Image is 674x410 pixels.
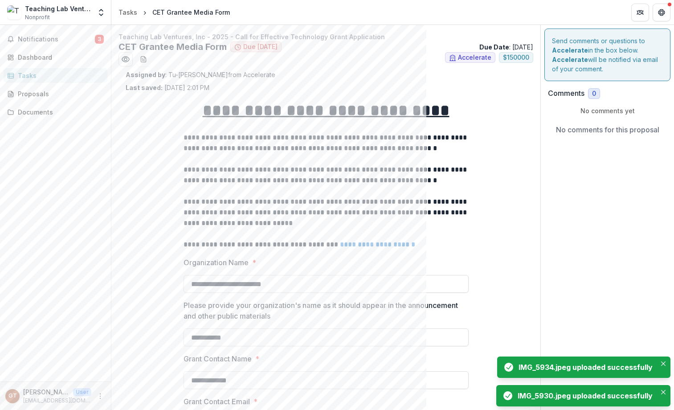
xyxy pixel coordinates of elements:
[4,50,107,65] a: Dashboard
[25,13,50,21] span: Nonprofit
[243,43,278,51] span: Due [DATE]
[23,387,69,397] p: [PERSON_NAME]
[658,358,669,369] button: Close
[552,56,588,63] strong: Accelerate
[184,353,252,364] p: Grant Contact Name
[18,107,100,117] div: Documents
[23,397,91,405] p: [EMAIL_ADDRESS][DOMAIN_NAME]
[548,106,667,115] p: No comments yet
[548,89,584,98] h2: Comments
[503,54,529,61] span: $ 150000
[126,84,163,91] strong: Last saved:
[631,4,649,21] button: Partners
[115,6,233,19] nav: breadcrumb
[95,4,107,21] button: Open entity switcher
[7,5,21,20] img: Teaching Lab Ventures, Inc
[126,83,209,92] p: [DATE] 2:01 PM
[544,29,670,81] div: Send comments or questions to in the box below. will be notified via email of your comment.
[118,52,133,66] button: Preview 8057996d-63a4-4595-bd1d-a5d237ff20a0.pdf
[115,6,141,19] a: Tasks
[126,71,165,78] strong: Assigned by
[73,388,91,396] p: User
[118,41,227,52] h2: CET Grantee Media Form
[18,36,95,43] span: Notifications
[518,390,653,401] div: IMG_5930.jpeg uploaded successfully
[184,257,249,268] p: Organization Name
[95,391,106,402] button: More
[556,124,659,135] p: No comments for this proposal
[184,300,463,321] p: Please provide your organization's name as it should appear in the announcement and other public ...
[18,53,100,62] div: Dashboard
[4,86,107,101] a: Proposals
[126,70,526,79] p: : Tu-[PERSON_NAME] from Accelerate
[479,43,509,51] strong: Due Date
[136,52,151,66] button: download-word-button
[552,46,588,54] strong: Accelerate
[95,35,104,44] span: 3
[184,396,250,407] p: Grant Contact Email
[152,8,230,17] div: CET Grantee Media Form
[18,71,100,80] div: Tasks
[592,90,596,98] span: 0
[458,54,491,61] span: Accelerate
[4,68,107,83] a: Tasks
[653,4,670,21] button: Get Help
[519,362,653,373] div: IMG_5934.jpeg uploaded successfully
[8,393,17,399] div: Gautam Thapar
[25,4,91,13] div: Teaching Lab Ventures, Inc
[658,387,669,398] button: Close
[118,32,533,41] p: Teaching Lab Ventures, Inc - 2025 - Call for Effective Technology Grant Application
[479,42,533,52] p: : [DATE]
[18,89,100,98] div: Proposals
[118,8,137,17] div: Tasks
[4,105,107,119] a: Documents
[4,32,107,46] button: Notifications3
